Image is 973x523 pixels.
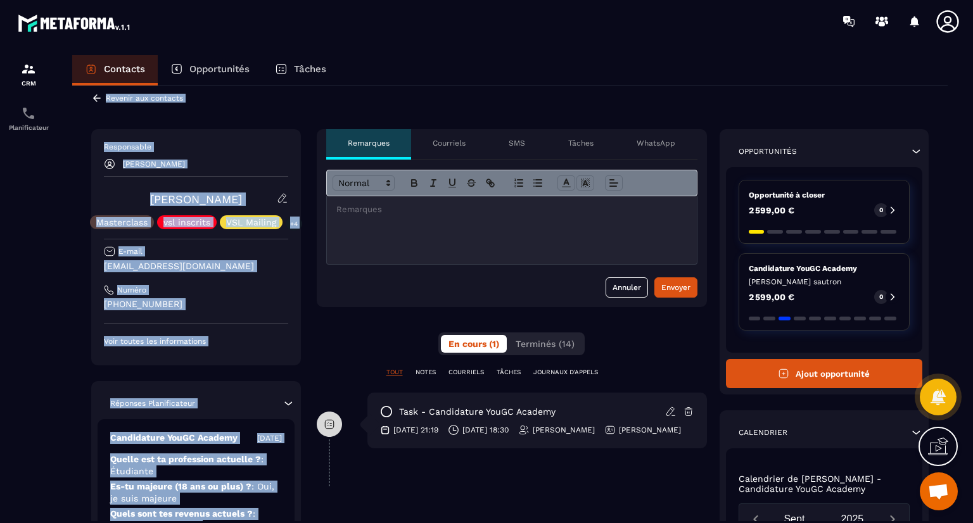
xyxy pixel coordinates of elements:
[739,474,910,494] p: Calendrier de [PERSON_NAME] - Candidature YouGC Academy
[448,368,484,377] p: COURRIELS
[257,433,282,443] p: [DATE]
[158,55,262,85] a: Opportunités
[348,138,390,148] p: Remarques
[110,453,282,477] p: Quelle est ta profession actuelle ?
[21,106,36,121] img: scheduler
[726,359,923,388] button: Ajout opportunité
[879,293,883,301] p: 0
[637,138,675,148] p: WhatsApp
[262,55,339,85] a: Tâches
[879,206,883,215] p: 0
[96,218,148,227] p: Masterclass
[509,138,525,148] p: SMS
[448,339,499,349] span: En cours (1)
[18,11,132,34] img: logo
[508,335,582,353] button: Terminés (14)
[123,160,185,168] p: [PERSON_NAME]
[749,206,794,215] p: 2 599,00 €
[163,218,210,227] p: vsl inscrits
[104,298,288,310] p: [PHONE_NUMBER]
[661,281,690,294] div: Envoyer
[497,368,521,377] p: TÂCHES
[104,336,288,346] p: Voir toutes les informations
[110,398,195,408] p: Réponses Planificateur
[386,368,403,377] p: TOUT
[416,368,436,377] p: NOTES
[72,55,158,85] a: Contacts
[399,406,556,418] p: task - Candidature YouGC Academy
[3,80,54,87] p: CRM
[294,63,326,75] p: Tâches
[286,217,302,230] p: +4
[739,427,787,438] p: Calendrier
[749,293,794,301] p: 2 599,00 €
[516,339,575,349] span: Terminés (14)
[104,260,288,272] p: [EMAIL_ADDRESS][DOMAIN_NAME]
[462,425,509,435] p: [DATE] 18:30
[606,277,648,298] button: Annuler
[441,335,507,353] button: En cours (1)
[654,277,697,298] button: Envoyer
[104,142,288,152] p: Responsable
[749,190,900,200] p: Opportunité à closer
[749,277,900,287] p: [PERSON_NAME] sautron
[110,432,238,444] p: Candidature YouGC Academy
[106,94,183,103] p: Revenir aux contacts
[110,481,282,505] p: Es-tu majeure (18 ans ou plus) ?
[226,218,276,227] p: VSL Mailing
[393,425,438,435] p: [DATE] 21:19
[3,124,54,131] p: Planificateur
[150,192,242,206] a: [PERSON_NAME]
[104,63,145,75] p: Contacts
[749,263,900,274] p: Candidature YouGC Academy
[533,368,598,377] p: JOURNAUX D'APPELS
[3,96,54,141] a: schedulerschedulerPlanificateur
[118,246,143,256] p: E-mail
[920,472,958,510] div: Ouvrir le chat
[189,63,250,75] p: Opportunités
[117,285,146,295] p: Numéro
[533,425,595,435] p: [PERSON_NAME]
[568,138,594,148] p: Tâches
[433,138,466,148] p: Courriels
[3,52,54,96] a: formationformationCRM
[739,146,797,156] p: Opportunités
[619,425,681,435] p: [PERSON_NAME]
[21,61,36,77] img: formation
